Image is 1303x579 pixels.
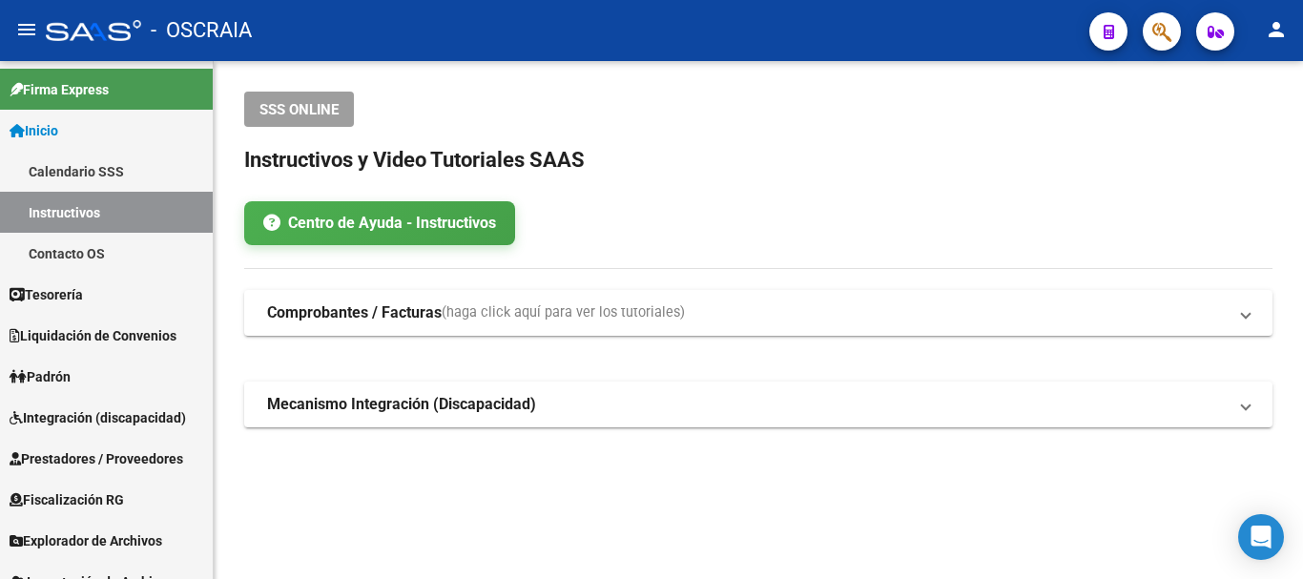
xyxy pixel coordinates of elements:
[151,10,252,52] span: - OSCRAIA
[10,407,186,428] span: Integración (discapacidad)
[10,448,183,469] span: Prestadores / Proveedores
[15,18,38,41] mat-icon: menu
[442,302,685,323] span: (haga click aquí para ver los tutoriales)
[1265,18,1288,41] mat-icon: person
[1238,514,1284,560] div: Open Intercom Messenger
[244,290,1272,336] mat-expansion-panel-header: Comprobantes / Facturas(haga click aquí para ver los tutoriales)
[10,325,176,346] span: Liquidación de Convenios
[267,394,536,415] strong: Mecanismo Integración (Discapacidad)
[244,92,354,127] button: SSS ONLINE
[10,366,71,387] span: Padrón
[10,120,58,141] span: Inicio
[244,382,1272,427] mat-expansion-panel-header: Mecanismo Integración (Discapacidad)
[10,530,162,551] span: Explorador de Archivos
[267,302,442,323] strong: Comprobantes / Facturas
[244,142,1272,178] h2: Instructivos y Video Tutoriales SAAS
[10,79,109,100] span: Firma Express
[244,201,515,245] a: Centro de Ayuda - Instructivos
[10,489,124,510] span: Fiscalización RG
[259,101,339,118] span: SSS ONLINE
[10,284,83,305] span: Tesorería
